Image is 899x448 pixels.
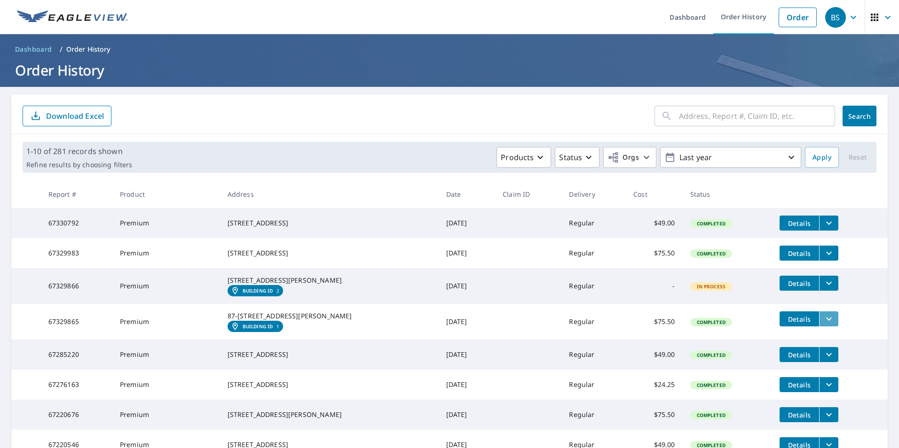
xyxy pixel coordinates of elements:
[691,319,731,325] span: Completed
[555,147,599,168] button: Status
[819,407,838,422] button: filesDropdownBtn-67220676
[41,180,112,208] th: Report #
[780,216,819,231] button: detailsBtn-67330792
[691,250,731,257] span: Completed
[243,288,273,294] em: Building ID
[561,370,626,400] td: Regular
[780,377,819,392] button: detailsBtn-67276163
[626,238,682,268] td: $75.50
[785,249,813,258] span: Details
[41,238,112,268] td: 67329983
[228,350,431,359] div: [STREET_ADDRESS]
[626,208,682,238] td: $49.00
[26,161,132,169] p: Refine results by choosing filters
[561,180,626,208] th: Delivery
[626,340,682,370] td: $49.00
[501,152,534,163] p: Products
[495,180,561,208] th: Claim ID
[561,400,626,430] td: Regular
[607,152,639,163] span: Orgs
[439,304,495,340] td: [DATE]
[46,111,104,121] p: Download Excel
[679,103,835,129] input: Address, Report #, Claim ID, etc.
[11,61,888,80] h1: Order History
[561,238,626,268] td: Regular
[626,304,682,340] td: $75.50
[825,7,846,28] div: BS
[23,106,111,126] button: Download Excel
[819,276,838,291] button: filesDropdownBtn-67329866
[785,315,813,324] span: Details
[228,311,431,321] div: 87-[STREET_ADDRESS][PERSON_NAME]
[561,208,626,238] td: Regular
[691,220,731,227] span: Completed
[819,377,838,392] button: filesDropdownBtn-67276163
[112,268,220,304] td: Premium
[683,180,772,208] th: Status
[780,246,819,261] button: detailsBtn-67329983
[850,112,869,121] span: Search
[780,407,819,422] button: detailsBtn-67220676
[439,238,495,268] td: [DATE]
[228,218,431,228] div: [STREET_ADDRESS]
[626,370,682,400] td: $24.25
[691,283,732,290] span: In Process
[228,285,284,296] a: Building ID2
[112,180,220,208] th: Product
[220,180,439,208] th: Address
[812,152,831,163] span: Apply
[112,400,220,430] td: Premium
[228,276,431,285] div: [STREET_ADDRESS][PERSON_NAME]
[41,208,112,238] td: 67330792
[785,410,813,419] span: Details
[41,268,112,304] td: 67329866
[561,340,626,370] td: Regular
[785,350,813,359] span: Details
[626,400,682,430] td: $75.50
[676,149,786,166] p: Last year
[66,45,110,54] p: Order History
[779,8,817,27] a: Order
[41,304,112,340] td: 67329865
[439,340,495,370] td: [DATE]
[819,311,838,326] button: filesDropdownBtn-67329865
[112,208,220,238] td: Premium
[439,370,495,400] td: [DATE]
[691,412,731,418] span: Completed
[41,370,112,400] td: 67276163
[819,347,838,362] button: filesDropdownBtn-67285220
[691,352,731,358] span: Completed
[112,304,220,340] td: Premium
[785,219,813,228] span: Details
[60,44,63,55] li: /
[626,180,682,208] th: Cost
[439,208,495,238] td: [DATE]
[780,311,819,326] button: detailsBtn-67329865
[559,152,582,163] p: Status
[785,380,813,389] span: Details
[41,400,112,430] td: 67220676
[626,268,682,304] td: -
[439,180,495,208] th: Date
[228,321,284,332] a: Building ID1
[112,370,220,400] td: Premium
[112,238,220,268] td: Premium
[17,10,128,24] img: EV Logo
[843,106,876,126] button: Search
[243,324,273,329] em: Building ID
[780,347,819,362] button: detailsBtn-67285220
[228,410,431,419] div: [STREET_ADDRESS][PERSON_NAME]
[112,340,220,370] td: Premium
[41,340,112,370] td: 67285220
[497,147,551,168] button: Products
[11,42,56,57] a: Dashboard
[660,147,801,168] button: Last year
[805,147,839,168] button: Apply
[11,42,888,57] nav: breadcrumb
[819,216,838,231] button: filesDropdownBtn-67330792
[228,248,431,258] div: [STREET_ADDRESS]
[603,147,656,168] button: Orgs
[439,268,495,304] td: [DATE]
[819,246,838,261] button: filesDropdownBtn-67329983
[691,382,731,388] span: Completed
